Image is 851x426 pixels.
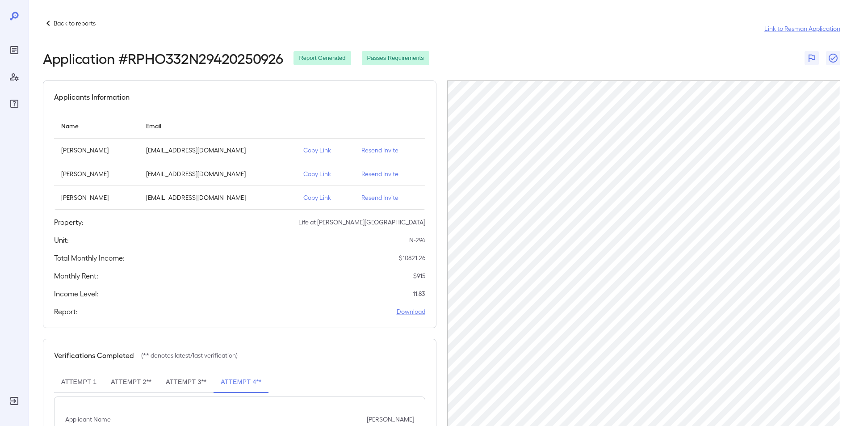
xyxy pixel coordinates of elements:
[361,146,418,155] p: Resend Invite
[413,289,425,298] p: 11.83
[303,193,347,202] p: Copy Link
[61,146,132,155] p: [PERSON_NAME]
[413,271,425,280] p: $ 915
[54,371,104,393] button: Attempt 1
[43,50,283,66] h2: Application # RPHO332N29420250926
[303,169,347,178] p: Copy Link
[214,371,268,393] button: Attempt 4**
[7,70,21,84] div: Manage Users
[361,193,418,202] p: Resend Invite
[54,19,96,28] p: Back to reports
[7,394,21,408] div: Log Out
[293,54,351,63] span: Report Generated
[146,193,289,202] p: [EMAIL_ADDRESS][DOMAIN_NAME]
[367,415,414,424] p: [PERSON_NAME]
[399,253,425,262] p: $ 10821.26
[141,351,238,360] p: (** denotes latest/last verification)
[139,113,296,139] th: Email
[146,169,289,178] p: [EMAIL_ADDRESS][DOMAIN_NAME]
[54,92,130,102] h5: Applicants Information
[54,270,98,281] h5: Monthly Rent:
[397,307,425,316] a: Download
[361,169,418,178] p: Resend Invite
[146,146,289,155] p: [EMAIL_ADDRESS][DOMAIN_NAME]
[104,371,159,393] button: Attempt 2**
[54,350,134,361] h5: Verifications Completed
[61,169,132,178] p: [PERSON_NAME]
[7,97,21,111] div: FAQ
[826,51,840,65] button: Close Report
[298,218,425,227] p: Life at [PERSON_NAME][GEOGRAPHIC_DATA]
[54,113,139,139] th: Name
[303,146,347,155] p: Copy Link
[54,235,69,245] h5: Unit:
[409,236,425,245] p: N-294
[54,288,98,299] h5: Income Level:
[54,217,84,228] h5: Property:
[65,415,111,424] p: Applicant Name
[805,51,819,65] button: Flag Report
[54,306,78,317] h5: Report:
[159,371,214,393] button: Attempt 3**
[7,43,21,57] div: Reports
[362,54,429,63] span: Passes Requirements
[54,253,125,263] h5: Total Monthly Income:
[54,113,425,210] table: simple table
[764,24,840,33] a: Link to Resman Application
[61,193,132,202] p: [PERSON_NAME]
